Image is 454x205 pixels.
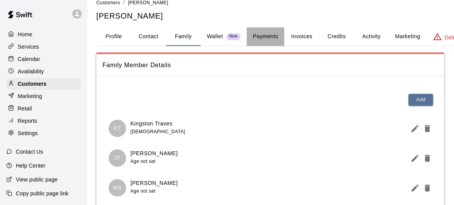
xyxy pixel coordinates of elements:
p: Availability [18,68,44,75]
p: Reports [18,117,37,125]
p: JT [114,154,121,162]
a: Marketing [6,90,81,102]
p: Kingston Traves [130,120,185,128]
p: Calendar [18,55,40,63]
span: New [226,34,241,39]
button: Edit Member [407,151,420,166]
div: Maxx Smith [109,179,126,197]
button: Edit Member [407,180,420,196]
a: Retail [6,103,81,114]
a: Customers [6,78,81,90]
a: Services [6,41,81,53]
button: Profile [96,27,131,46]
p: Services [18,43,39,51]
a: Settings [6,127,81,139]
button: Activity [354,27,389,46]
a: Availability [6,66,81,77]
button: Add [408,94,433,106]
button: Delete [420,121,432,136]
button: Marketing [389,27,426,46]
p: Customers [18,80,46,88]
p: Contact Us [16,148,43,156]
button: Credits [319,27,354,46]
span: Family Member Details [102,60,438,70]
button: Payments [247,27,284,46]
p: Marketing [18,92,42,100]
button: Delete [420,151,432,166]
button: Family [166,27,201,46]
p: Settings [18,129,38,137]
span: Age not set [130,159,155,164]
p: Home [18,30,32,38]
button: Edit Member [407,121,420,136]
p: Retail [18,105,32,112]
button: Contact [131,27,166,46]
p: KT [114,124,121,132]
a: Home [6,29,81,40]
a: Calendar [6,53,81,65]
span: [DEMOGRAPHIC_DATA] [130,129,185,134]
span: Age not set [130,188,155,194]
p: MS [113,184,121,192]
p: View public page [16,176,58,183]
p: Wallet [207,32,223,41]
p: [PERSON_NAME] [130,179,178,187]
button: Invoices [284,27,319,46]
p: Help Center [16,162,45,169]
div: Jeff Traves [109,149,126,167]
a: Reports [6,115,81,127]
button: Delete [420,180,432,196]
p: [PERSON_NAME] [130,149,178,158]
p: Copy public page link [16,190,68,197]
div: Kingston Traves [109,120,126,137]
